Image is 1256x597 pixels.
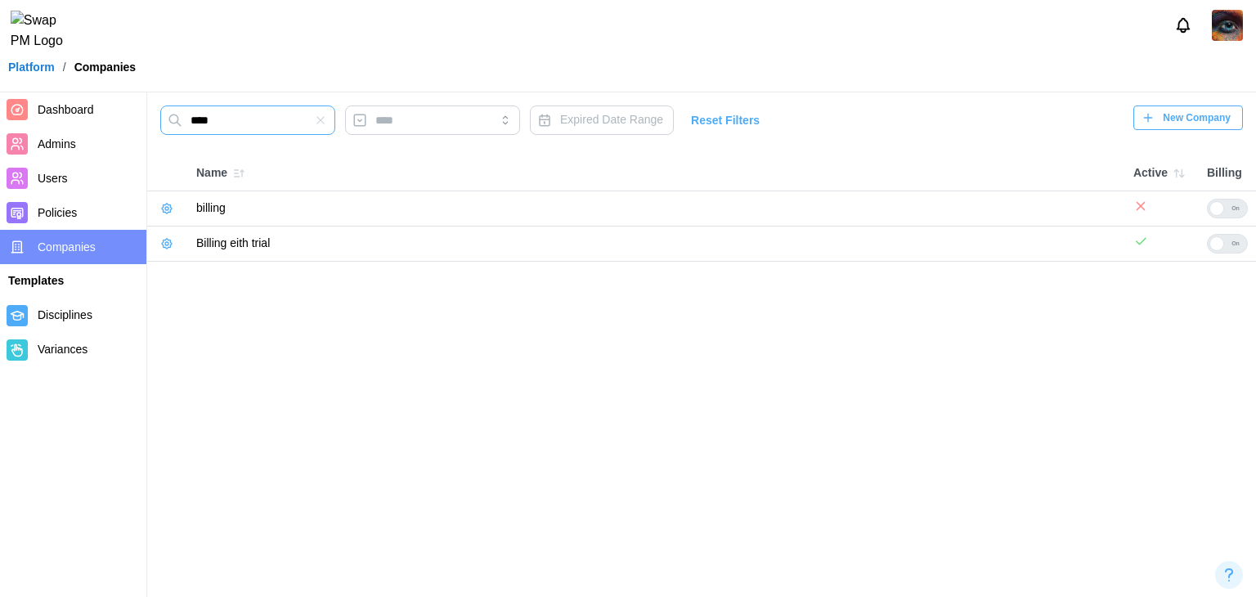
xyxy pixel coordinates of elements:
[196,162,1117,185] div: Name
[38,240,96,254] span: Companies
[1169,11,1197,39] button: Notifications
[691,106,760,134] span: Reset Filters
[8,61,55,73] a: Platform
[188,191,1125,227] td: billing
[1133,162,1191,185] div: Active
[38,137,76,150] span: Admins
[188,227,1125,262] td: Billing eith trial
[38,206,77,219] span: Policies
[11,11,77,52] img: Swap PM Logo
[684,105,767,135] button: Reset Filters
[38,103,94,116] span: Dashboard
[530,105,674,135] button: Expired Date Range
[38,308,92,321] span: Disciplines
[1207,164,1248,182] div: Billing
[1224,200,1247,218] div: On
[1212,10,1243,41] img: 2Q==
[1163,106,1231,129] span: New Company
[74,61,136,73] div: Companies
[1224,235,1247,253] div: On
[1133,105,1243,130] button: New Company
[38,343,87,356] span: Variances
[8,272,138,290] div: Templates
[38,172,68,185] span: Users
[63,61,66,73] div: /
[560,113,663,126] span: Expired Date Range
[1212,10,1243,41] a: Zulqarnain Khalil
